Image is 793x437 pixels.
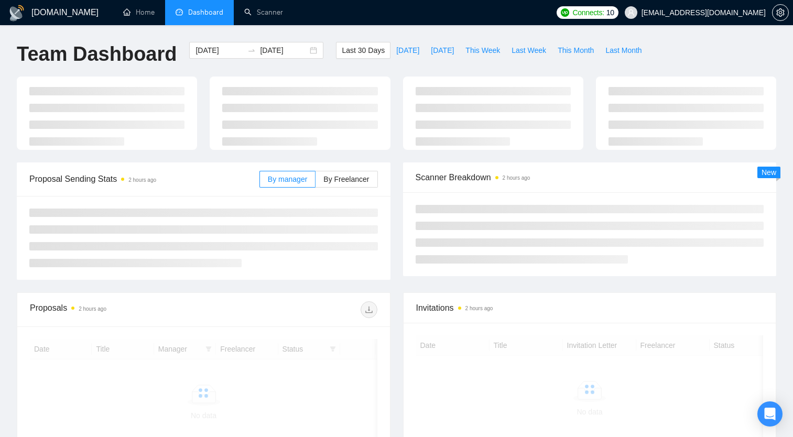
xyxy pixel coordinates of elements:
[416,171,764,184] span: Scanner Breakdown
[561,8,569,17] img: upwork-logo.png
[30,301,203,318] div: Proposals
[268,175,307,183] span: By manager
[772,4,789,21] button: setting
[416,301,764,314] span: Invitations
[323,175,369,183] span: By Freelancer
[336,42,390,59] button: Last 30 Days
[465,45,500,56] span: This Week
[558,45,594,56] span: This Month
[342,45,385,56] span: Last 30 Days
[605,45,642,56] span: Last Month
[460,42,506,59] button: This Week
[506,42,552,59] button: Last Week
[503,175,530,181] time: 2 hours ago
[600,42,647,59] button: Last Month
[390,42,425,59] button: [DATE]
[772,8,789,17] a: setting
[244,8,283,17] a: searchScanner
[465,305,493,311] time: 2 hours ago
[425,42,460,59] button: [DATE]
[176,8,183,16] span: dashboard
[247,46,256,54] span: swap-right
[606,7,614,18] span: 10
[512,45,546,56] span: Last Week
[762,168,776,177] span: New
[29,172,259,185] span: Proposal Sending Stats
[260,45,308,56] input: End date
[79,306,106,312] time: 2 hours ago
[572,7,604,18] span: Connects:
[552,42,600,59] button: This Month
[17,42,177,67] h1: Team Dashboard
[247,46,256,54] span: to
[431,45,454,56] span: [DATE]
[188,8,223,17] span: Dashboard
[396,45,419,56] span: [DATE]
[123,8,155,17] a: homeHome
[195,45,243,56] input: Start date
[627,9,635,16] span: user
[757,401,783,427] div: Open Intercom Messenger
[8,5,25,21] img: logo
[128,177,156,183] time: 2 hours ago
